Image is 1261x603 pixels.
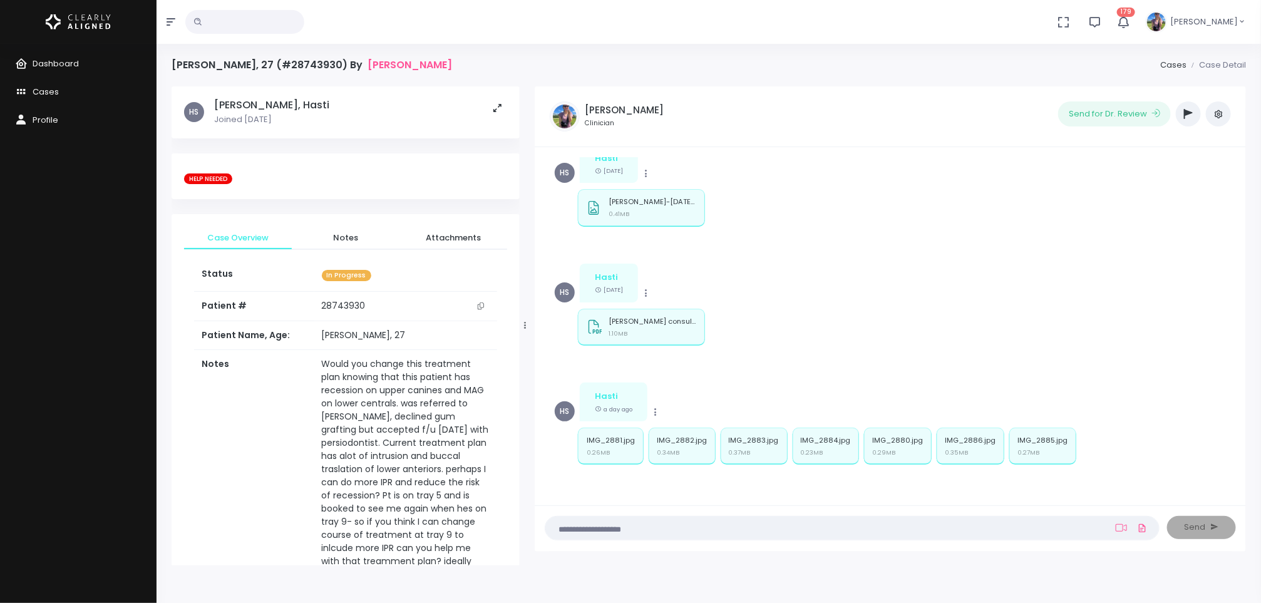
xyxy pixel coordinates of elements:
[172,59,452,71] h4: [PERSON_NAME], 27 (#28743930) By
[585,118,664,128] small: Clinician
[595,167,623,175] small: [DATE]
[555,163,575,183] span: HS
[1135,517,1150,539] a: Add Files
[595,271,623,284] div: Hasti
[1186,59,1246,71] li: Case Detail
[184,102,204,122] span: HS
[729,436,779,445] p: IMG_2883.jpg
[1160,59,1186,71] a: Cases
[595,390,632,403] div: Hasti
[314,292,497,321] td: 28743930
[302,232,389,244] span: Notes
[1117,8,1135,17] span: 179
[587,436,635,445] p: IMG_2881.jpg
[172,86,520,565] div: scrollable content
[1017,436,1068,445] p: IMG_2885.jpg
[194,260,314,292] th: Status
[609,198,696,206] p: [PERSON_NAME]-[DATE] 1249 PM (62782) (1).jpg
[585,105,664,116] h5: [PERSON_NAME]
[33,58,79,70] span: Dashboard
[33,114,58,126] span: Profile
[194,292,314,321] th: Patient #
[555,401,575,421] span: HS
[1170,16,1238,28] span: [PERSON_NAME]
[194,232,282,244] span: Case Overview
[657,448,679,456] small: 0.34MB
[801,436,851,445] p: IMG_2884.jpg
[801,448,823,456] small: 0.23MB
[184,173,232,185] span: HELP NEEDED
[322,270,371,282] span: In Progress
[729,448,751,456] small: 0.37MB
[872,436,923,445] p: IMG_2880.jpg
[945,436,996,445] p: IMG_2886.jpg
[587,448,610,456] small: 0.26MB
[1113,523,1130,533] a: Add Loom Video
[945,448,968,456] small: 0.35MB
[609,317,696,326] p: [PERSON_NAME] consult.pdf
[872,448,895,456] small: 0.29MB
[1017,448,1039,456] small: 0.27MB
[214,113,329,126] p: Joined [DATE]
[368,59,452,71] a: [PERSON_NAME]
[545,157,1236,492] div: scrollable content
[609,329,627,338] small: 1.10MB
[409,232,497,244] span: Attachments
[214,99,329,111] h5: [PERSON_NAME], Hasti
[314,321,497,350] td: [PERSON_NAME], 27
[1058,101,1171,126] button: Send for Dr. Review
[46,9,111,35] img: Logo Horizontal
[314,350,497,602] td: Would you change this treatment plan knowing that this patient has recession on upper canines and...
[595,405,632,413] small: a day ago
[657,436,707,445] p: IMG_2882.jpg
[194,321,314,350] th: Patient Name, Age:
[595,286,623,294] small: [DATE]
[609,210,629,218] small: 0.41MB
[555,282,575,302] span: HS
[595,152,623,165] div: Hasti
[33,86,59,98] span: Cases
[194,350,314,602] th: Notes
[1145,11,1168,33] img: Header Avatar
